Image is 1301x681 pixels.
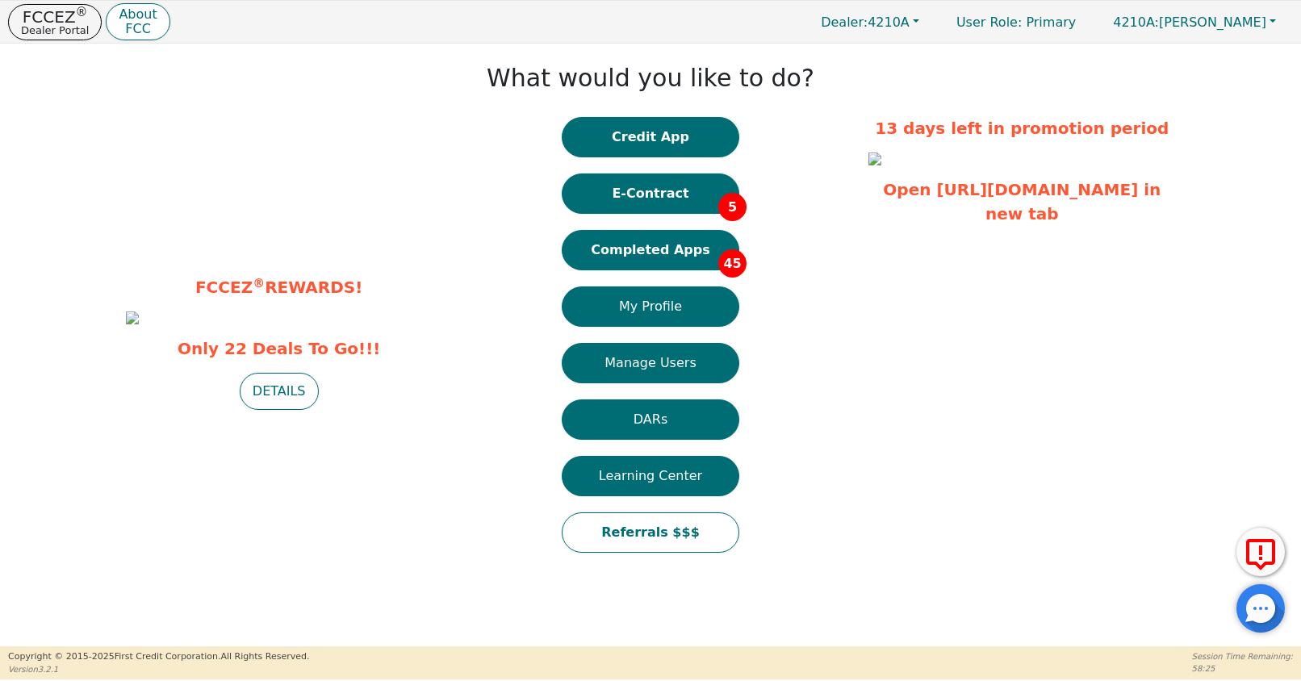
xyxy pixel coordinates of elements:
img: c264acf7-ee00-4697-936b-099ee5ca0e02 [126,311,139,324]
p: FCCEZ REWARDS! [126,275,433,299]
button: 4210A:[PERSON_NAME] [1096,10,1293,35]
button: AboutFCC [106,3,169,41]
button: My Profile [562,286,739,327]
button: FCCEZ®Dealer Portal [8,4,102,40]
button: DETAILS [240,373,319,410]
a: Open [URL][DOMAIN_NAME] in new tab [883,180,1161,224]
sup: ® [253,276,265,290]
sup: ® [76,5,88,19]
span: Dealer: [821,15,868,30]
p: Version 3.2.1 [8,663,309,675]
span: 45 [718,249,747,278]
p: Session Time Remaining: [1192,650,1293,662]
a: User Role: Primary [940,6,1092,38]
button: E-Contract5 [562,173,739,214]
img: 9782c70e-fe4b-4527-bf51-49331d9bcfb0 [868,152,881,165]
p: FCCEZ [21,9,89,25]
span: All Rights Reserved. [220,651,309,662]
p: Primary [940,6,1092,38]
button: Learning Center [562,456,739,496]
h1: What would you like to do? [487,64,814,93]
span: 4210A [821,15,910,30]
p: Copyright © 2015- 2025 First Credit Corporation. [8,650,309,664]
button: DARs [562,399,739,440]
p: Dealer Portal [21,25,89,36]
button: Credit App [562,117,739,157]
button: Manage Users [562,343,739,383]
p: 58:25 [1192,662,1293,675]
span: User Role : [956,15,1022,30]
p: FCC [119,23,157,36]
button: Dealer:4210A [804,10,936,35]
p: About [119,8,157,21]
p: 13 days left in promotion period [868,116,1175,140]
span: [PERSON_NAME] [1113,15,1266,30]
span: 5 [718,193,747,221]
button: Completed Apps45 [562,230,739,270]
button: Report Error to FCC [1236,528,1285,576]
span: Only 22 Deals To Go!!! [126,336,433,361]
span: 4210A: [1113,15,1159,30]
button: Referrals $$$ [562,512,739,553]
